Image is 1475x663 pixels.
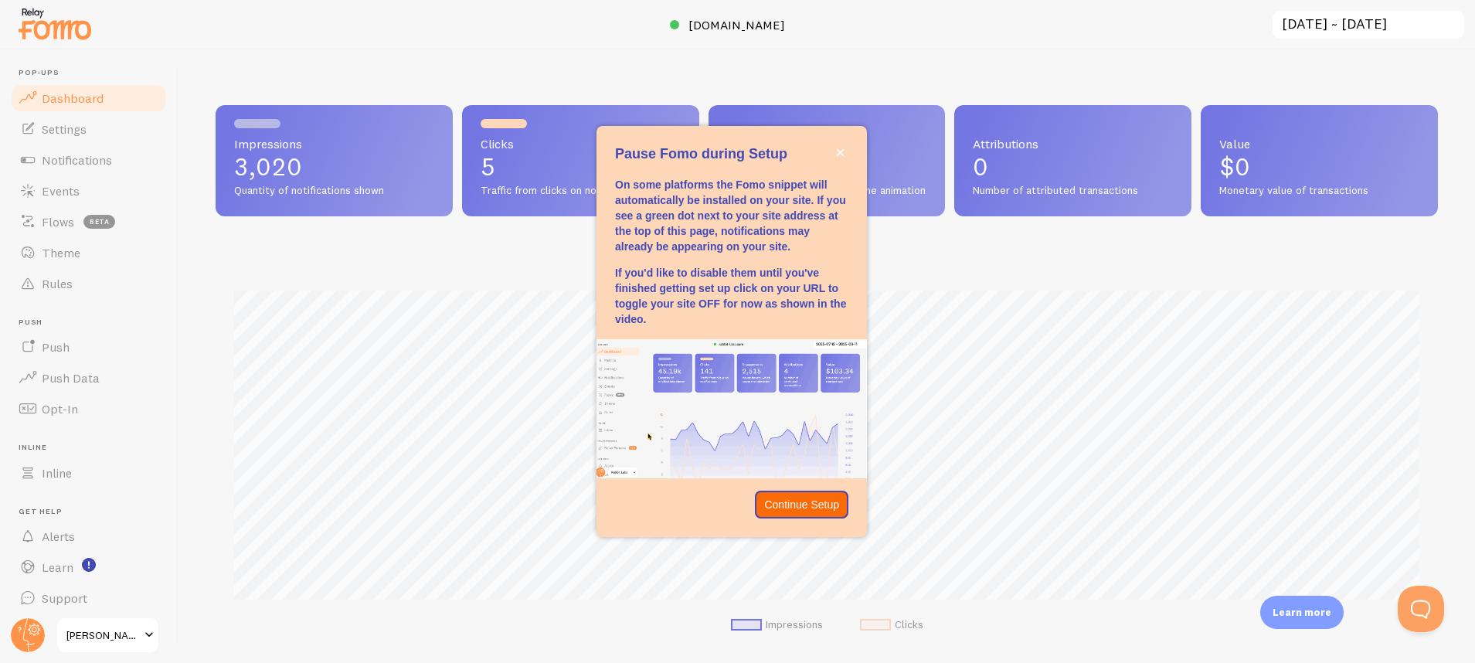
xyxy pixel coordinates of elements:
[9,114,168,144] a: Settings
[19,68,168,78] span: Pop-ups
[973,138,1173,150] span: Attributions
[42,339,70,355] span: Push
[56,617,160,654] a: [PERSON_NAME] & Rue
[9,521,168,552] a: Alerts
[19,318,168,328] span: Push
[42,559,73,575] span: Learn
[82,558,96,572] svg: <p>Watch New Feature Tutorials!</p>
[42,121,87,137] span: Settings
[9,552,168,583] a: Learn
[731,618,823,632] li: Impressions
[9,393,168,424] a: Opt-In
[1260,596,1344,629] div: Learn more
[615,144,848,165] p: Pause Fomo during Setup
[234,155,434,179] p: 3,020
[66,626,140,644] span: [PERSON_NAME] & Rue
[234,138,434,150] span: Impressions
[234,184,434,198] span: Quantity of notifications shown
[42,590,87,606] span: Support
[42,529,75,544] span: Alerts
[832,144,848,161] button: close,
[1398,586,1444,632] iframe: Help Scout Beacon - Open
[9,144,168,175] a: Notifications
[9,237,168,268] a: Theme
[16,4,93,43] img: fomo-relay-logo-orange.svg
[973,155,1173,179] p: 0
[9,268,168,299] a: Rules
[42,152,112,168] span: Notifications
[42,183,80,199] span: Events
[42,276,73,291] span: Rules
[481,184,681,198] span: Traffic from clicks on notifications
[19,443,168,453] span: Inline
[860,618,923,632] li: Clicks
[1219,138,1419,150] span: Value
[9,583,168,614] a: Support
[9,206,168,237] a: Flows beta
[755,491,848,518] button: Continue Setup
[83,215,115,229] span: beta
[615,265,848,327] p: If you'd like to disable them until you've finished getting set up click on your URL to toggle yo...
[1219,151,1250,182] span: $0
[42,214,74,229] span: Flows
[9,331,168,362] a: Push
[9,457,168,488] a: Inline
[1219,184,1419,198] span: Monetary value of transactions
[764,497,839,512] p: Continue Setup
[481,155,681,179] p: 5
[42,465,72,481] span: Inline
[615,177,848,254] p: On some platforms the Fomo snippet will automatically be installed on your site. If you see a gre...
[1273,605,1331,620] p: Learn more
[9,175,168,206] a: Events
[9,362,168,393] a: Push Data
[42,370,100,386] span: Push Data
[42,401,78,416] span: Opt-In
[481,138,681,150] span: Clicks
[42,245,80,260] span: Theme
[596,126,867,537] div: Pause Fomo during Setup
[9,83,168,114] a: Dashboard
[42,90,104,106] span: Dashboard
[973,184,1173,198] span: Number of attributed transactions
[19,507,168,517] span: Get Help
